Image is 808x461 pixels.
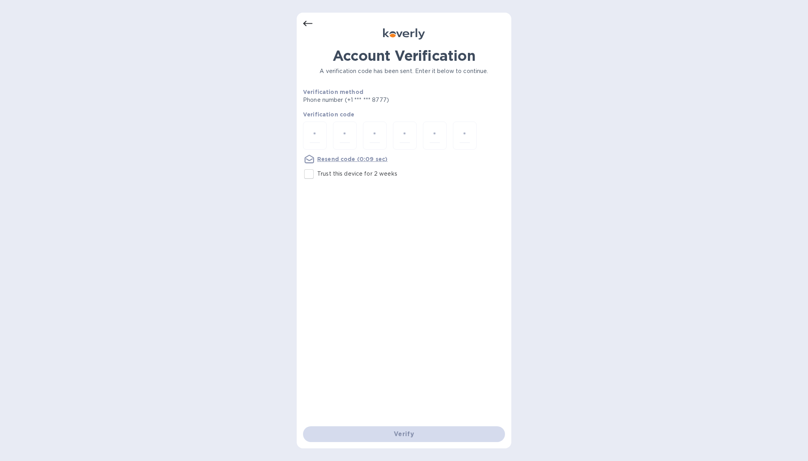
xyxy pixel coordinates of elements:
p: A verification code has been sent. Enter it below to continue. [303,67,505,75]
h1: Account Verification [303,47,505,64]
p: Verification code [303,111,505,118]
p: Trust this device for 2 weeks [317,170,397,178]
u: Resend code (0:09 sec) [317,156,387,162]
b: Verification method [303,89,363,95]
p: Phone number (+1 *** *** 8777) [303,96,449,104]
